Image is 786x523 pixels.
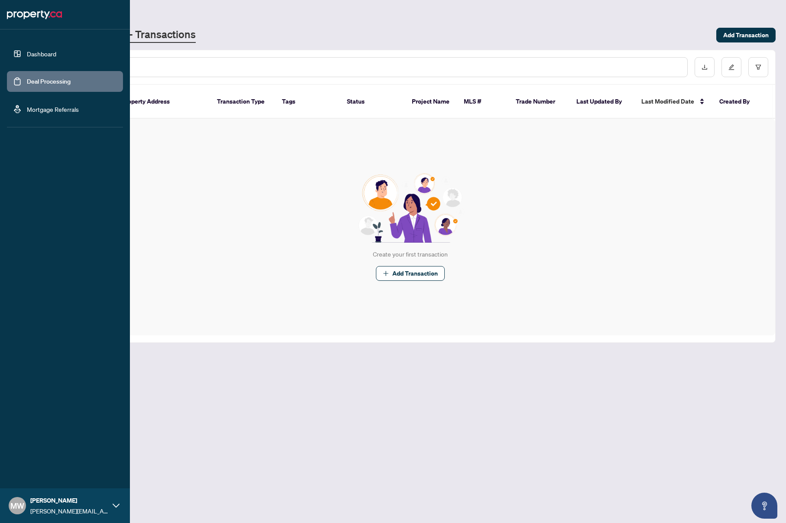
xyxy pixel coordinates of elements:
button: Open asap [751,493,777,519]
button: Add Transaction [376,266,445,281]
span: edit [728,64,734,70]
th: Project Name [405,85,457,119]
th: Last Updated By [569,85,634,119]
img: logo [7,8,62,22]
th: Status [340,85,405,119]
span: Add Transaction [392,266,438,280]
span: filter [755,64,761,70]
th: Tags [275,85,340,119]
span: download [702,64,708,70]
th: MLS # [457,85,509,119]
th: Last Modified Date [634,85,712,119]
span: [PERSON_NAME][EMAIL_ADDRESS][PERSON_NAME][DOMAIN_NAME] [30,506,108,516]
span: MW [10,500,24,512]
a: Dashboard [27,50,56,58]
th: Property Address [115,85,210,119]
span: Last Modified Date [641,97,694,106]
a: Mortgage Referrals [27,105,79,113]
th: Created By [712,85,764,119]
button: Add Transaction [716,28,776,42]
th: Transaction Type [210,85,275,119]
a: Deal Processing [27,78,71,85]
span: plus [383,270,389,276]
div: Create your first transaction [373,250,448,259]
button: edit [721,57,741,77]
button: filter [748,57,768,77]
button: download [695,57,715,77]
span: Add Transaction [723,28,769,42]
th: Trade Number [509,85,569,119]
img: Null State Icon [355,173,466,243]
span: [PERSON_NAME] [30,496,108,505]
